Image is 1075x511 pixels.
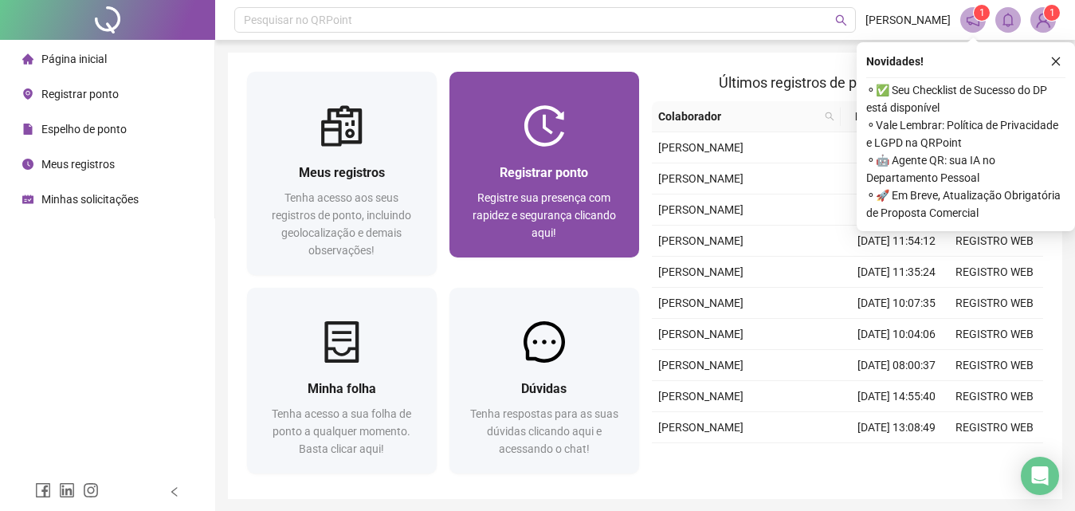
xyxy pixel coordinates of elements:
[1044,5,1060,21] sup: Atualize o seu contato no menu Meus Dados
[866,53,924,70] span: Novidades !
[308,381,376,396] span: Minha folha
[945,443,1043,474] td: REGISTRO WEB
[866,81,1065,116] span: ⚬ ✅ Seu Checklist de Sucesso do DP está disponível
[1050,56,1061,67] span: close
[500,165,588,180] span: Registrar ponto
[945,381,1043,412] td: REGISTRO WEB
[945,288,1043,319] td: REGISTRO WEB
[847,443,945,474] td: [DATE] 12:58:41
[658,203,743,216] span: [PERSON_NAME]
[22,194,33,205] span: schedule
[847,381,945,412] td: [DATE] 14:55:40
[470,407,618,455] span: Tenha respostas para as suas dúvidas clicando aqui e acessando o chat!
[866,151,1065,187] span: ⚬ 🤖 Agente QR: sua IA no Departamento Pessoal
[449,72,639,257] a: Registrar pontoRegistre sua presença com rapidez e segurança clicando aqui!
[1031,8,1055,32] img: 81953
[272,407,411,455] span: Tenha acesso a sua folha de ponto a qualquer momento. Basta clicar aqui!
[41,158,115,171] span: Meus registros
[22,88,33,100] span: environment
[658,359,743,371] span: [PERSON_NAME]
[847,226,945,257] td: [DATE] 11:54:12
[945,412,1043,443] td: REGISTRO WEB
[847,288,945,319] td: [DATE] 10:07:35
[658,234,743,247] span: [PERSON_NAME]
[35,482,51,498] span: facebook
[272,191,411,257] span: Tenha acesso aos seus registros de ponto, incluindo geolocalização e demais observações!
[41,123,127,136] span: Espelho de ponto
[847,319,945,350] td: [DATE] 10:04:06
[22,124,33,135] span: file
[658,141,743,154] span: [PERSON_NAME]
[22,53,33,65] span: home
[22,159,33,170] span: clock-circle
[847,195,945,226] td: [DATE] 12:58:27
[658,421,743,434] span: [PERSON_NAME]
[1049,7,1055,18] span: 1
[847,108,916,125] span: Data/Hora
[847,412,945,443] td: [DATE] 13:08:49
[658,328,743,340] span: [PERSON_NAME]
[1021,457,1059,495] div: Open Intercom Messenger
[825,112,834,121] span: search
[835,14,847,26] span: search
[979,7,985,18] span: 1
[966,13,980,27] span: notification
[945,319,1043,350] td: REGISTRO WEB
[847,257,945,288] td: [DATE] 11:35:24
[945,350,1043,381] td: REGISTRO WEB
[719,74,976,91] span: Últimos registros de ponto sincronizados
[83,482,99,498] span: instagram
[822,104,838,128] span: search
[866,116,1065,151] span: ⚬ Vale Lembrar: Política de Privacidade e LGPD na QRPoint
[841,101,936,132] th: Data/Hora
[865,11,951,29] span: [PERSON_NAME]
[41,193,139,206] span: Minhas solicitações
[658,172,743,185] span: [PERSON_NAME]
[521,381,567,396] span: Dúvidas
[847,132,945,163] td: [DATE] 14:05:27
[847,350,945,381] td: [DATE] 08:00:37
[945,257,1043,288] td: REGISTRO WEB
[473,191,616,239] span: Registre sua presença com rapidez e segurança clicando aqui!
[866,187,1065,222] span: ⚬ 🚀 Em Breve, Atualização Obrigatória de Proposta Comercial
[41,88,119,100] span: Registrar ponto
[1001,13,1015,27] span: bell
[658,108,818,125] span: Colaborador
[299,165,385,180] span: Meus registros
[247,72,437,275] a: Meus registrosTenha acesso aos seus registros de ponto, incluindo geolocalização e demais observa...
[945,226,1043,257] td: REGISTRO WEB
[169,486,180,497] span: left
[974,5,990,21] sup: 1
[449,288,639,474] a: DúvidasTenha respostas para as suas dúvidas clicando aqui e acessando o chat!
[658,297,743,309] span: [PERSON_NAME]
[658,265,743,278] span: [PERSON_NAME]
[247,288,437,474] a: Minha folhaTenha acesso a sua folha de ponto a qualquer momento. Basta clicar aqui!
[41,53,107,65] span: Página inicial
[658,390,743,403] span: [PERSON_NAME]
[847,163,945,195] td: [DATE] 13:07:19
[59,482,75,498] span: linkedin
